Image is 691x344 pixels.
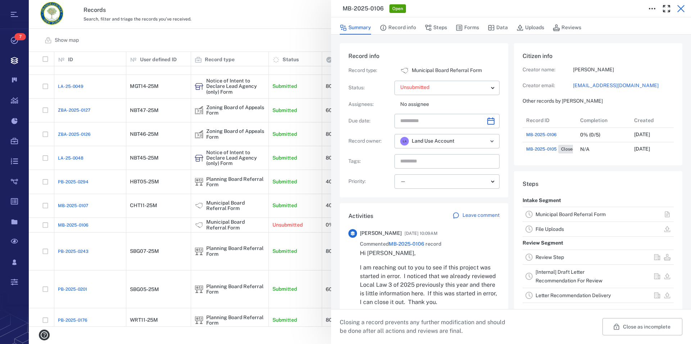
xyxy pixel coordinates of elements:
span: Help [16,5,30,12]
h6: Record info [348,52,500,61]
div: Citizen infoCreator name:[PERSON_NAME]Creator email:[EMAIL_ADDRESS][DOMAIN_NAME]Other records by ... [514,43,682,171]
a: Leave comment [452,212,500,220]
span: MB-2025-0105 [526,146,557,152]
p: Record owner : [348,138,392,145]
h6: Citizen info [523,52,674,61]
p: I am reaching out to you to see if this project was started in error. I noticed that we already r... [360,263,500,307]
button: Close as incomplete [602,318,682,335]
p: Assignees : [348,101,392,108]
p: Other records by [PERSON_NAME] [523,98,674,105]
p: [PERSON_NAME] [573,66,674,73]
p: Due date : [348,117,392,125]
span: [DATE] 10:09AM [405,229,438,238]
button: Close [674,1,688,16]
button: Choose date [484,114,498,128]
div: Completion [580,110,608,130]
p: Priority : [348,178,392,185]
p: [DATE] [634,146,650,153]
span: [PERSON_NAME] [360,230,402,237]
p: Closing a record prevents any further modification and should be done after all actions and revie... [340,318,511,335]
p: [DATE] [634,131,650,138]
div: Created [631,113,685,128]
img: icon Municipal Board Referral Form [400,66,409,75]
button: Open [487,136,497,146]
a: MB-2025-0106 [526,131,557,138]
div: Created [634,110,654,130]
button: Record info [380,21,416,35]
p: Creator email: [523,82,573,89]
div: Municipal Board Referral Form [400,66,409,75]
button: Toggle Fullscreen [659,1,674,16]
div: — [400,177,488,186]
button: Reviews [553,21,581,35]
p: Review Segment [523,237,563,250]
a: Letter Recommendation Delivery [536,292,611,298]
p: Leave comment [462,212,500,219]
p: Record type : [348,67,392,74]
h6: Steps [523,180,674,188]
span: Closed [560,146,577,152]
div: Record ID [523,113,577,128]
a: [EMAIL_ADDRESS][DOMAIN_NAME] [573,82,674,89]
span: Commented record [360,241,441,248]
p: Tags : [348,158,392,165]
div: 0% (0/5) [580,132,600,138]
div: Record ID [526,110,550,130]
button: Uploads [516,21,544,35]
button: Summary [340,21,371,35]
a: Municipal Board Referral Form [536,211,606,217]
h3: MB-2025-0106 [343,4,384,13]
span: 7 [14,33,26,40]
h6: Activities [348,212,373,220]
div: L A [400,137,409,146]
div: Record infoRecord type:icon Municipal Board Referral FormMunicipal Board Referral FormStatus:Assi... [340,43,508,203]
button: Forms [456,21,479,35]
button: Toggle to Edit Boxes [645,1,659,16]
span: Open [391,6,405,12]
a: [Internal] Draft Letter Recommendation For Review [536,269,602,283]
p: Creator name: [523,66,573,73]
p: Municipal Board Referral Form [412,67,482,74]
a: File Uploads [536,226,564,232]
div: StepsIntake SegmentMunicipal Board Referral FormFile UploadsReview SegmentReview Step[Internal] D... [514,171,682,317]
p: Hi [PERSON_NAME], [360,249,500,258]
a: Review Step [536,254,564,260]
p: No assignee [400,101,500,108]
span: Land Use Account [412,138,455,145]
p: Status : [348,84,392,91]
button: Steps [425,21,447,35]
button: Data [488,21,508,35]
p: Intake Segment [523,194,561,207]
a: MB-2025-0105Closed [526,145,578,153]
div: Completion [577,113,631,128]
a: MB-2025-0106 [389,241,424,247]
div: N/A [580,147,590,152]
p: Unsubmitted [400,84,488,91]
